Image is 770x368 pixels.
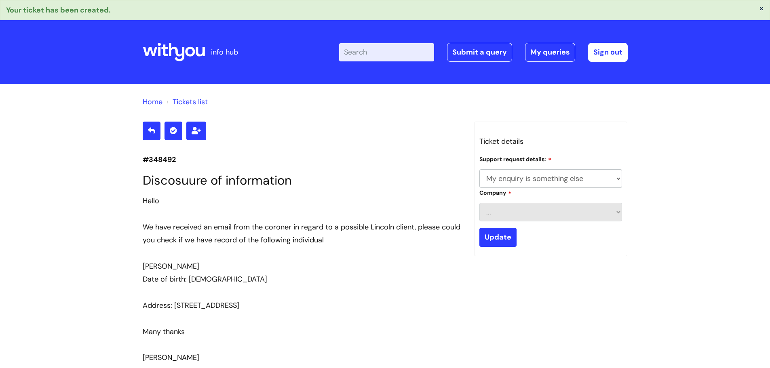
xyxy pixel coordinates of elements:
[339,43,434,61] input: Search
[588,43,628,61] a: Sign out
[143,153,462,166] p: #348492
[143,194,462,207] div: Hello
[447,43,512,61] a: Submit a query
[143,173,462,188] h1: Discosuure of information
[143,97,162,107] a: Home
[143,299,462,312] div: Address: [STREET_ADDRESS]
[479,135,622,148] h3: Ticket details
[143,351,462,364] div: [PERSON_NAME]
[339,43,628,61] div: | -
[143,221,462,247] div: We have received an email from the coroner in regard to a possible Lincoln client, please could y...
[211,46,238,59] p: info hub
[479,155,552,163] label: Support request details:
[143,325,462,338] div: Many thanks
[165,95,208,108] li: Tickets list
[173,97,208,107] a: Tickets list
[479,228,517,246] input: Update
[479,188,512,196] label: Company
[143,273,462,286] div: Date of birth: [DEMOGRAPHIC_DATA]
[525,43,575,61] a: My queries
[143,260,462,273] div: [PERSON_NAME]
[143,95,162,108] li: Solution home
[759,4,764,12] button: ×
